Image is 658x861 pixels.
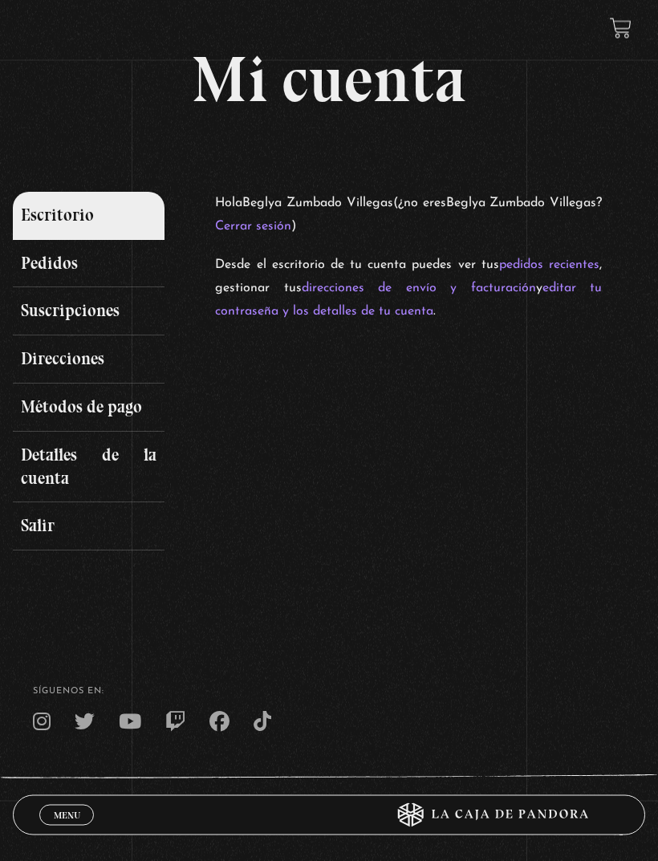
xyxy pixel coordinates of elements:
nav: Páginas de cuenta [13,193,202,551]
span: Cerrar [48,824,86,835]
a: Métodos de pago [13,384,164,433]
strong: Beglya Zumbado Villegas [242,197,393,210]
h1: Mi cuenta [13,48,644,112]
a: direcciones de envío y facturación [302,282,536,295]
a: Suscripciones [13,288,164,336]
h4: SÍguenos en: [33,688,625,697]
a: Escritorio [13,193,164,241]
a: Detalles de la cuenta [13,433,164,504]
span: Menu [54,810,80,820]
a: Cerrar sesión [215,221,291,234]
p: Hola (¿no eres ? ) [215,193,602,239]
strong: Beglya Zumbado Villegas [446,197,597,210]
a: Salir [13,503,164,551]
a: Direcciones [13,336,164,384]
a: pedidos recientes [499,259,599,272]
a: Pedidos [13,241,164,289]
a: View your shopping cart [610,17,632,39]
p: Desde el escritorio de tu cuenta puedes ver tus , gestionar tus y . [215,254,602,323]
